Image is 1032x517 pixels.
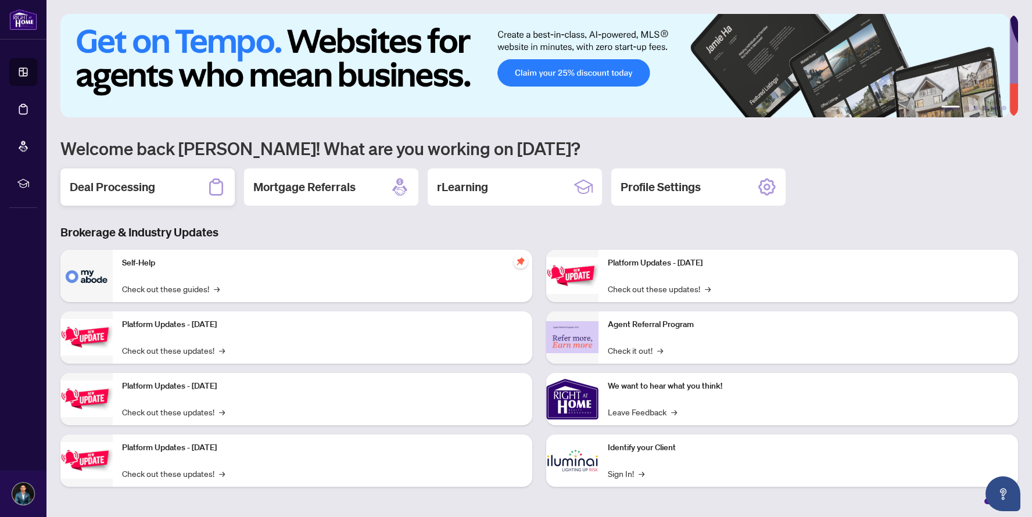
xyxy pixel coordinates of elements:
[546,257,599,294] img: Platform Updates - June 23, 2025
[639,467,644,480] span: →
[608,467,644,480] a: Sign In!→
[122,380,523,393] p: Platform Updates - [DATE]
[608,441,1009,454] p: Identify your Client
[70,179,155,195] h2: Deal Processing
[122,282,220,295] a: Check out these guides!→
[608,380,1009,393] p: We want to hear what you think!
[657,344,663,357] span: →
[608,405,677,418] a: Leave Feedback→
[608,257,1009,270] p: Platform Updates - [DATE]
[546,373,599,425] img: We want to hear what you think!
[60,250,113,302] img: Self-Help
[60,14,1009,117] img: Slide 0
[60,442,113,479] img: Platform Updates - July 8, 2025
[965,106,969,110] button: 2
[992,106,997,110] button: 5
[122,318,523,331] p: Platform Updates - [DATE]
[122,257,523,270] p: Self-Help
[60,380,113,417] img: Platform Updates - July 21, 2025
[60,319,113,356] img: Platform Updates - September 16, 2025
[608,318,1009,331] p: Agent Referral Program
[60,224,1018,240] h3: Brokerage & Industry Updates
[437,179,488,195] h2: rLearning
[608,282,711,295] a: Check out these updates!→
[122,441,523,454] p: Platform Updates - [DATE]
[60,137,1018,159] h1: Welcome back [PERSON_NAME]! What are you working on [DATE]?
[941,106,960,110] button: 1
[983,106,988,110] button: 4
[219,405,225,418] span: →
[608,344,663,357] a: Check it out!→
[974,106,979,110] button: 3
[1002,106,1006,110] button: 6
[546,321,599,353] img: Agent Referral Program
[671,405,677,418] span: →
[122,467,225,480] a: Check out these updates!→
[514,254,528,268] span: pushpin
[122,344,225,357] a: Check out these updates!→
[705,282,711,295] span: →
[219,467,225,480] span: →
[621,179,701,195] h2: Profile Settings
[219,344,225,357] span: →
[214,282,220,295] span: →
[546,435,599,487] img: Identify your Client
[122,405,225,418] a: Check out these updates!→
[9,9,37,30] img: logo
[12,483,34,505] img: Profile Icon
[253,179,356,195] h2: Mortgage Referrals
[986,476,1020,511] button: Open asap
